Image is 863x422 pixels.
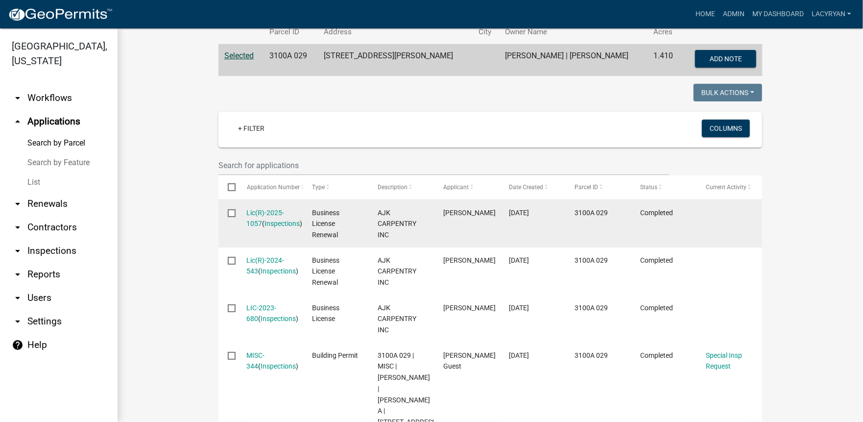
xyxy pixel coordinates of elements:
[695,50,756,68] button: Add Note
[378,256,416,287] span: AJK CARPENTRY INC
[247,351,265,371] a: MISC-344
[378,304,416,334] span: AJK CARPENTRY INC
[264,21,318,44] th: Parcel ID
[702,120,750,137] button: Columns
[640,256,673,264] span: Completed
[12,316,24,327] i: arrow_drop_down
[565,175,631,199] datatable-header-cell: Parcel ID
[640,304,673,312] span: Completed
[247,255,294,277] div: ( )
[473,21,500,44] th: City
[224,51,254,60] a: Selected
[696,175,762,199] datatable-header-cell: Current Activity
[500,21,648,44] th: Owner Name
[12,222,24,233] i: arrow_drop_down
[312,209,340,239] span: Business License Renewal
[312,351,359,359] span: Building Permit
[631,175,696,199] datatable-header-cell: Status
[434,175,500,199] datatable-header-cell: Applicant
[303,175,368,199] datatable-header-cell: Type
[312,256,340,287] span: Business License Renewal
[312,304,340,323] span: Business License
[12,92,24,104] i: arrow_drop_down
[12,269,24,280] i: arrow_drop_down
[247,209,285,228] a: Lic(R)-2025-1057
[312,184,325,191] span: Type
[500,44,648,76] td: [PERSON_NAME] | [PERSON_NAME]
[640,351,673,359] span: Completed
[706,184,746,191] span: Current Activity
[237,175,303,199] datatable-header-cell: Application Number
[719,5,748,24] a: Admin
[808,5,855,24] a: lacyryan
[509,304,529,312] span: 03/16/2023
[694,84,762,101] button: Bulk Actions
[261,267,296,275] a: Inspections
[368,175,434,199] datatable-header-cell: Description
[261,315,296,323] a: Inspections
[575,184,598,191] span: Parcel ID
[218,175,237,199] datatable-header-cell: Select
[264,44,318,76] td: 3100A 029
[640,209,673,217] span: Completed
[247,350,294,372] div: ( )
[318,44,473,76] td: [STREET_ADDRESS][PERSON_NAME]
[575,304,608,312] span: 3100A 029
[12,292,24,304] i: arrow_drop_down
[575,351,608,359] span: 3100A 029
[12,116,24,127] i: arrow_drop_up
[509,256,529,264] span: 07/25/2024
[265,220,300,227] a: Inspections
[575,209,608,217] span: 3100A 029
[509,209,529,217] span: 06/03/2025
[378,209,416,239] span: AJK CARPENTRY INC
[247,184,300,191] span: Application Number
[218,155,669,175] input: Search for applications
[500,175,565,199] datatable-header-cell: Date Created
[706,351,742,371] a: Special Insp Request
[748,5,808,24] a: My Dashboard
[443,304,496,312] span: ANDREW KITTLISTVED
[261,362,296,370] a: Inspections
[12,245,24,257] i: arrow_drop_down
[247,207,294,230] div: ( )
[647,44,682,76] td: 1.410
[378,184,408,191] span: Description
[575,256,608,264] span: 3100A 029
[509,351,529,359] span: 11/05/2021
[443,184,469,191] span: Applicant
[640,184,657,191] span: Status
[509,184,543,191] span: Date Created
[647,21,682,44] th: Acres
[443,351,496,371] span: Gilmer Guest
[230,120,272,137] a: + Filter
[692,5,719,24] a: Home
[247,302,294,325] div: ( )
[318,21,473,44] th: Address
[443,256,496,264] span: ANDREW KITTLISTVED
[247,256,285,275] a: Lic(R)-2024-543
[12,339,24,351] i: help
[247,304,277,323] a: LIC-2023-680
[12,198,24,210] i: arrow_drop_down
[709,55,742,63] span: Add Note
[443,209,496,217] span: ANDREW KITTLISTVED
